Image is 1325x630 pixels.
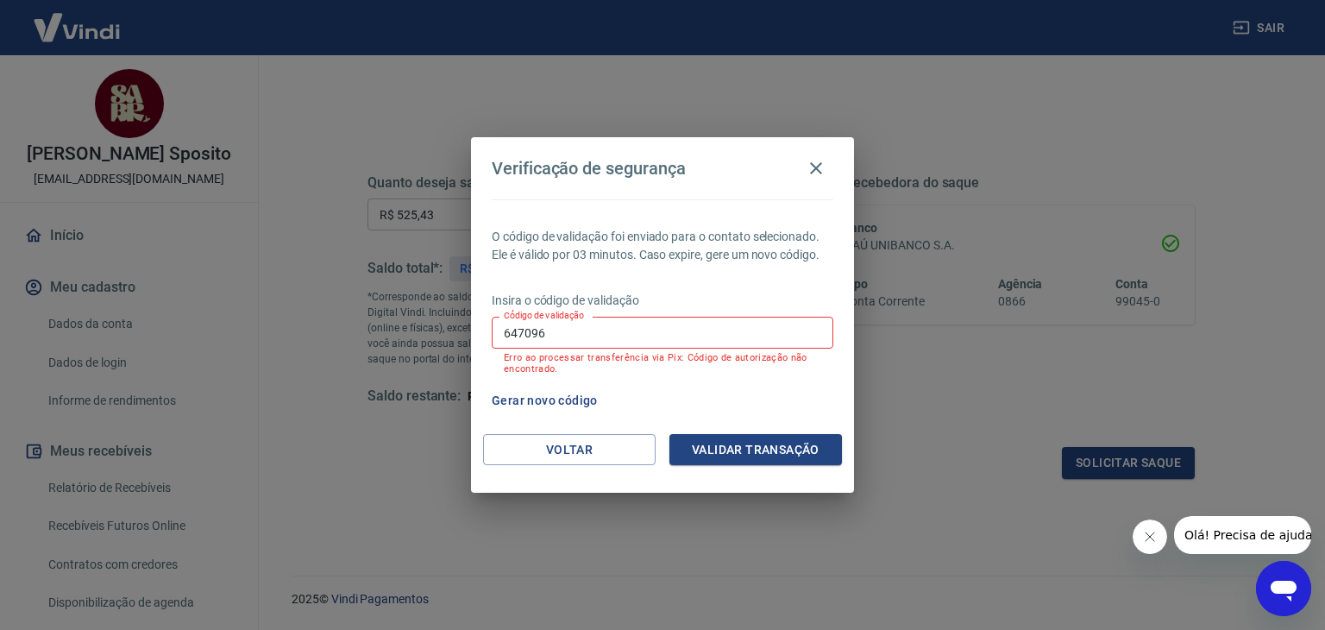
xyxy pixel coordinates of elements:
[504,352,821,375] p: Erro ao processar transferência via Pix: Código de autorização não encontrado.
[483,434,656,466] button: Voltar
[669,434,842,466] button: Validar transação
[1256,561,1311,616] iframe: Botão para abrir a janela de mensagens
[1174,516,1311,554] iframe: Mensagem da empresa
[492,292,833,310] p: Insira o código de validação
[504,309,584,322] label: Código de validação
[485,385,605,417] button: Gerar novo código
[492,158,686,179] h4: Verificação de segurança
[10,12,145,26] span: Olá! Precisa de ajuda?
[492,228,833,264] p: O código de validação foi enviado para o contato selecionado. Ele é válido por 03 minutos. Caso e...
[1133,520,1167,554] iframe: Fechar mensagem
